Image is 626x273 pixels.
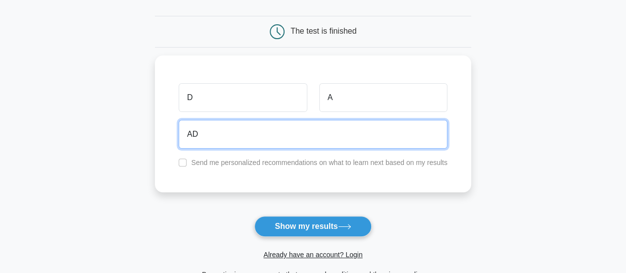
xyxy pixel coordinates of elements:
button: Show my results [254,216,371,237]
input: Last name [319,83,447,112]
a: Already have an account? Login [263,251,362,259]
input: First name [179,83,307,112]
div: The test is finished [290,27,356,35]
label: Send me personalized recommendations on what to learn next based on my results [191,159,447,166]
input: Email [179,120,447,149]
